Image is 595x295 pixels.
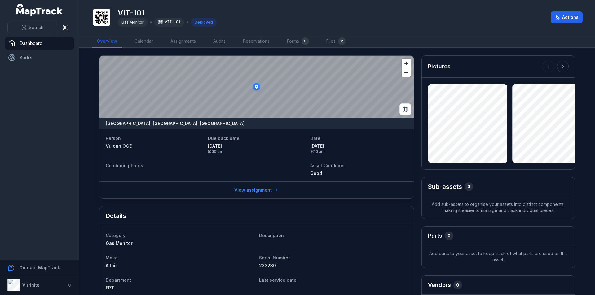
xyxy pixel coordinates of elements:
span: Asset Condition [310,163,345,168]
div: 0 [302,37,309,45]
a: Assignments [165,35,201,48]
span: Altair [106,263,117,268]
strong: [GEOGRAPHIC_DATA], [GEOGRAPHIC_DATA], [GEOGRAPHIC_DATA] [106,120,245,127]
canvas: Map [99,56,414,118]
div: 0 [465,182,473,191]
a: Audits [208,35,231,48]
h3: Parts [428,232,442,240]
a: Vulcan OCE [106,143,203,149]
h2: Details [106,211,126,220]
span: Good [310,171,322,176]
span: Gas Monitor [121,20,144,24]
span: Serial Number [259,255,290,260]
span: Category [106,233,126,238]
a: Dashboard [5,37,74,50]
span: Search [29,24,43,31]
h2: Sub-assets [428,182,462,191]
strong: Contact MapTrack [19,265,60,270]
span: Condition photos [106,163,143,168]
span: Gas Monitor [106,241,133,246]
button: Zoom out [402,68,411,77]
h3: Pictures [428,62,451,71]
div: VIT-101 [154,18,184,27]
span: Add parts to your asset to keep track of what parts are used on this asset. [422,245,575,268]
div: Deployed [191,18,217,27]
a: MapTrack [16,4,63,16]
a: Overview [92,35,122,48]
a: Files2 [321,35,350,48]
span: Due back date [208,136,240,141]
time: 17/09/2025, 9:10:04 am [310,143,408,154]
span: Make [106,255,118,260]
a: Audits [5,51,74,64]
span: ERT [106,285,114,290]
span: Description [259,233,284,238]
span: Department [106,277,131,283]
a: Forms0 [282,35,314,48]
h1: VIT-101 [118,8,217,18]
span: [DATE] [310,143,408,149]
span: 233230 [259,263,276,268]
span: 5:00 pm [208,149,305,154]
div: 0 [445,232,453,240]
time: 17/09/2025, 5:00:00 pm [208,143,305,154]
a: View assignment [230,184,283,196]
span: [DATE] [208,143,305,149]
span: Person [106,136,121,141]
a: Reservations [238,35,275,48]
span: Add sub-assets to organise your assets into distinct components, making it easier to manage and t... [422,196,575,219]
span: Last service date [259,277,297,283]
button: Search [7,22,57,33]
span: Date [310,136,320,141]
span: 9:10 am [310,149,408,154]
h3: Vendors [428,281,451,289]
a: Calendar [130,35,158,48]
div: 0 [453,281,462,289]
strong: Vitrinite [22,282,40,288]
div: 2 [338,37,346,45]
button: Zoom in [402,59,411,68]
button: Switch to Map View [399,103,411,115]
button: Actions [551,11,583,23]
